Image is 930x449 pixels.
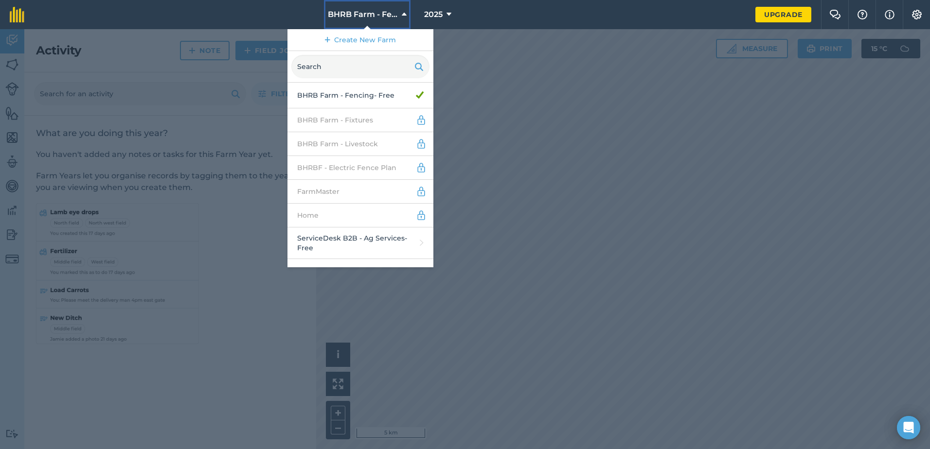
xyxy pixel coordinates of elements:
[287,83,433,108] a: BHRB Farm - Fencing- Free
[287,108,433,132] a: BHRB Farm - Fixtures
[416,209,427,221] img: svg+xml;base64,PD94bWwgdmVyc2lvbj0iMS4wIiBlbmNvZGluZz0idXRmLTgiPz4KPCEtLSBHZW5lcmF0b3I6IEFkb2JlIE...
[755,7,811,22] a: Upgrade
[287,132,433,156] a: BHRB Farm - Livestock
[287,180,433,204] a: FarmMaster
[328,9,398,20] span: BHRB Farm - Fencing
[897,416,920,439] div: Open Intercom Messenger
[287,29,433,51] a: Create New Farm
[287,204,433,227] a: Home
[10,7,24,22] img: fieldmargin Logo
[416,186,427,197] img: svg+xml;base64,PD94bWwgdmVyc2lvbj0iMS4wIiBlbmNvZGluZz0idXRmLTgiPz4KPCEtLSBHZW5lcmF0b3I6IEFkb2JlIE...
[416,114,427,126] img: svg+xml;base64,PD94bWwgdmVyc2lvbj0iMS4wIiBlbmNvZGluZz0idXRmLTgiPz4KPCEtLSBHZW5lcmF0b3I6IEFkb2JlIE...
[416,162,427,173] img: svg+xml;base64,PD94bWwgdmVyc2lvbj0iMS4wIiBlbmNvZGluZz0idXRmLTgiPz4KPCEtLSBHZW5lcmF0b3I6IEFkb2JlIE...
[885,9,894,20] img: svg+xml;base64,PHN2ZyB4bWxucz0iaHR0cDovL3d3dy53My5vcmcvMjAwMC9zdmciIHdpZHRoPSIxNyIgaGVpZ2h0PSIxNy...
[287,259,433,285] a: Temp Farm- Free
[829,10,841,19] img: Two speech bubbles overlapping with the left bubble in the forefront
[291,55,429,78] input: Search
[911,10,923,19] img: A cog icon
[857,10,868,19] img: A question mark icon
[287,156,433,180] a: BHRBF - Electric Fence Plan
[287,227,433,259] a: ServiceDesk B2B - Ag Services- Free
[424,9,443,20] span: 2025
[414,61,424,72] img: svg+xml;base64,PHN2ZyB4bWxucz0iaHR0cDovL3d3dy53My5vcmcvMjAwMC9zdmciIHdpZHRoPSIxOSIgaGVpZ2h0PSIyNC...
[416,138,427,150] img: svg+xml;base64,PD94bWwgdmVyc2lvbj0iMS4wIiBlbmNvZGluZz0idXRmLTgiPz4KPCEtLSBHZW5lcmF0b3I6IEFkb2JlIE...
